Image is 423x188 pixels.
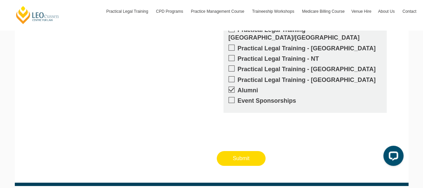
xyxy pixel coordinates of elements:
[348,2,375,21] a: Venue Hire
[375,2,399,21] a: About Us
[217,118,319,144] iframe: reCAPTCHA
[228,76,382,84] label: Practical Legal Training - [GEOGRAPHIC_DATA]
[217,151,266,166] input: Submit
[187,2,249,21] a: Practice Management Course
[103,2,153,21] a: Practical Legal Training
[228,26,382,42] label: Practical Legal Training - [GEOGRAPHIC_DATA]/[GEOGRAPHIC_DATA]
[228,97,382,105] label: Event Sponsorships
[399,2,420,21] a: Contact
[228,45,382,52] label: Practical Legal Training - [GEOGRAPHIC_DATA]
[228,65,382,73] label: Practical Legal Training - [GEOGRAPHIC_DATA]
[298,2,348,21] a: Medicare Billing Course
[15,5,60,25] a: [PERSON_NAME] Centre for Law
[378,143,406,171] iframe: LiveChat chat widget
[152,2,187,21] a: CPD Programs
[249,2,298,21] a: Traineeship Workshops
[228,87,382,94] label: Alumni
[228,55,382,63] label: Practical Legal Training - NT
